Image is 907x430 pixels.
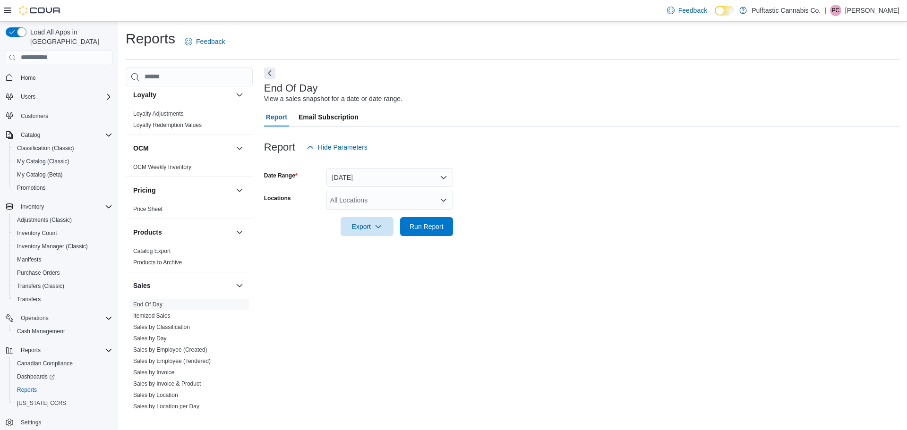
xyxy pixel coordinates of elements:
[133,369,174,376] a: Sales by Invoice
[264,194,291,202] label: Locations
[21,131,40,139] span: Catalog
[19,6,61,15] img: Cova
[13,267,64,278] a: Purchase Orders
[234,143,245,154] button: OCM
[13,267,112,278] span: Purchase Orders
[17,399,66,407] span: [US_STATE] CCRS
[17,345,112,356] span: Reports
[9,325,116,338] button: Cash Management
[133,163,191,171] span: OCM Weekly Inventory
[13,241,112,252] span: Inventory Manager (Classic)
[13,143,78,154] a: Classification (Classic)
[26,27,112,46] span: Load All Apps in [GEOGRAPHIC_DATA]
[13,214,112,226] span: Adjustments (Classic)
[133,164,191,170] a: OCM Weekly Inventory
[2,109,116,123] button: Customers
[9,293,116,306] button: Transfers
[9,383,116,396] button: Reports
[13,182,50,194] a: Promotions
[13,326,68,337] a: Cash Management
[13,214,76,226] a: Adjustments (Classic)
[2,128,116,142] button: Catalog
[133,358,211,364] a: Sales by Employee (Tendered)
[133,281,232,290] button: Sales
[181,32,229,51] a: Feedback
[133,228,232,237] button: Products
[17,295,41,303] span: Transfers
[346,217,388,236] span: Export
[133,247,171,255] span: Catalog Export
[17,184,46,192] span: Promotions
[9,370,116,383] a: Dashboards
[17,91,112,102] span: Users
[21,419,41,426] span: Settings
[133,346,207,353] a: Sales by Employee (Created)
[13,254,112,265] span: Manifests
[126,29,175,48] h1: Reports
[9,396,116,410] button: [US_STATE] CCRS
[21,112,48,120] span: Customers
[133,335,167,342] a: Sales by Day
[9,227,116,240] button: Inventory Count
[326,168,453,187] button: [DATE]
[234,185,245,196] button: Pricing
[17,243,88,250] span: Inventory Manager (Classic)
[133,122,202,128] a: Loyalty Redemption Values
[17,129,112,141] span: Catalog
[17,129,44,141] button: Catalog
[13,358,77,369] a: Canadian Compliance
[126,203,253,219] div: Pricing
[9,181,116,194] button: Promotions
[133,259,182,266] a: Products to Archive
[303,138,371,157] button: Hide Parameters
[13,228,112,239] span: Inventory Count
[13,156,112,167] span: My Catalog (Classic)
[133,324,190,330] a: Sales by Classification
[17,360,73,367] span: Canadian Compliance
[17,110,52,122] a: Customers
[13,156,73,167] a: My Catalog (Classic)
[2,90,116,103] button: Users
[133,121,202,129] span: Loyalty Redemption Values
[715,6,735,16] input: Dark Mode
[133,380,201,387] a: Sales by Invoice & Product
[133,403,199,410] span: Sales by Location per Day
[17,345,44,356] button: Reports
[13,280,68,292] a: Transfers (Classic)
[17,312,112,324] span: Operations
[21,346,41,354] span: Reports
[17,110,112,122] span: Customers
[9,168,116,181] button: My Catalog (Beta)
[13,241,92,252] a: Inventory Manager (Classic)
[13,228,61,239] a: Inventory Count
[126,245,253,272] div: Products
[234,89,245,101] button: Loyalty
[264,172,298,179] label: Date Range
[21,203,44,211] span: Inventory
[13,371,59,382] a: Dashboards
[9,253,116,266] button: Manifests
[318,143,368,152] span: Hide Parameters
[264,83,318,94] h3: End Of Day
[17,417,45,428] a: Settings
[13,397,70,409] a: [US_STATE] CCRS
[17,91,39,102] button: Users
[17,373,55,380] span: Dashboards
[13,182,112,194] span: Promotions
[17,416,112,428] span: Settings
[400,217,453,236] button: Run Report
[133,301,163,308] a: End Of Day
[9,279,116,293] button: Transfers (Classic)
[2,200,116,213] button: Inventory
[133,392,178,398] a: Sales by Location
[21,93,35,101] span: Users
[133,90,156,100] h3: Loyalty
[234,280,245,291] button: Sales
[341,217,394,236] button: Export
[21,74,36,82] span: Home
[264,67,275,79] button: Next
